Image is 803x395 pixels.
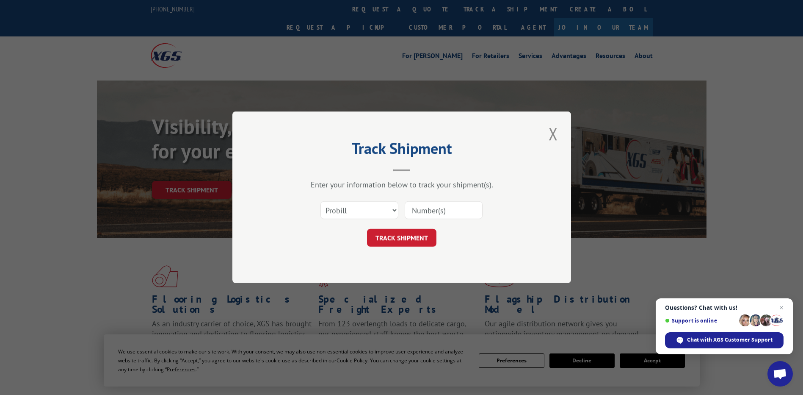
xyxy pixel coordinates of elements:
[405,202,483,220] input: Number(s)
[275,142,529,159] h2: Track Shipment
[665,317,736,324] span: Support is online
[367,229,436,247] button: TRACK SHIPMENT
[767,361,793,387] a: Open chat
[665,332,784,348] span: Chat with XGS Customer Support
[687,336,773,344] span: Chat with XGS Customer Support
[275,180,529,190] div: Enter your information below to track your shipment(s).
[665,304,784,311] span: Questions? Chat with us!
[546,122,560,145] button: Close modal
